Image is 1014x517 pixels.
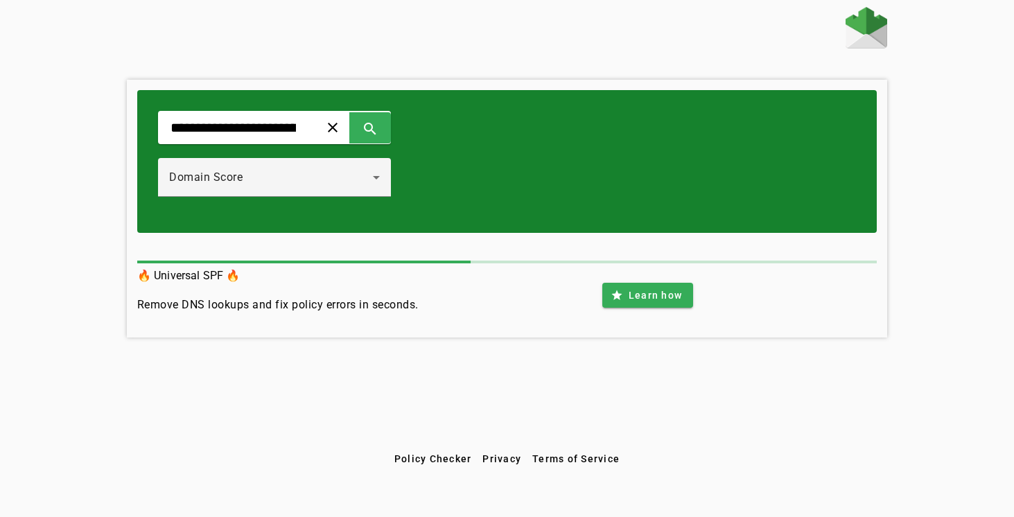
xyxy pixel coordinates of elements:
[169,170,243,184] span: Domain Score
[137,297,419,313] h4: Remove DNS lookups and fix policy errors in seconds.
[389,446,478,471] button: Policy Checker
[477,446,527,471] button: Privacy
[846,7,887,49] img: Fraudmarc Logo
[846,7,887,52] a: Home
[532,453,620,464] span: Terms of Service
[482,453,521,464] span: Privacy
[629,288,682,302] span: Learn how
[137,266,419,286] h3: 🔥 Universal SPF 🔥
[394,453,472,464] span: Policy Checker
[602,283,693,308] button: Learn how
[527,446,625,471] button: Terms of Service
